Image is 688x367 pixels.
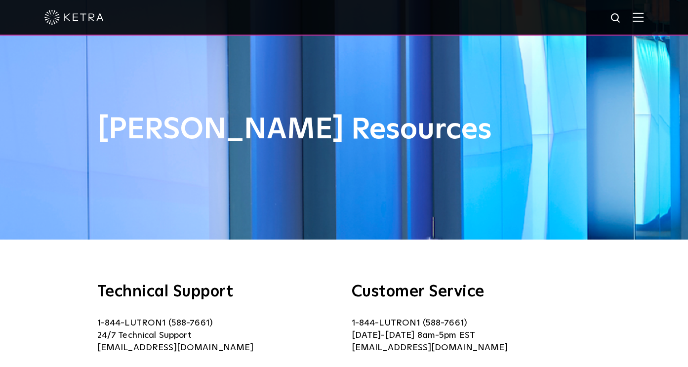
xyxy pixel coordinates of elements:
p: 1-844-LUTRON1 (588-7661) [DATE]-[DATE] 8am-5pm EST [EMAIL_ADDRESS][DOMAIN_NAME] [352,317,591,354]
h1: [PERSON_NAME] Resources [97,114,591,146]
h3: Technical Support [97,284,337,300]
img: ketra-logo-2019-white [44,10,104,25]
img: search icon [610,12,622,25]
p: 1-844-LUTRON1 (588-7661) 24/7 Technical Support [97,317,337,354]
a: [EMAIL_ADDRESS][DOMAIN_NAME] [97,343,253,352]
img: Hamburger%20Nav.svg [633,12,644,22]
h3: Customer Service [352,284,591,300]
